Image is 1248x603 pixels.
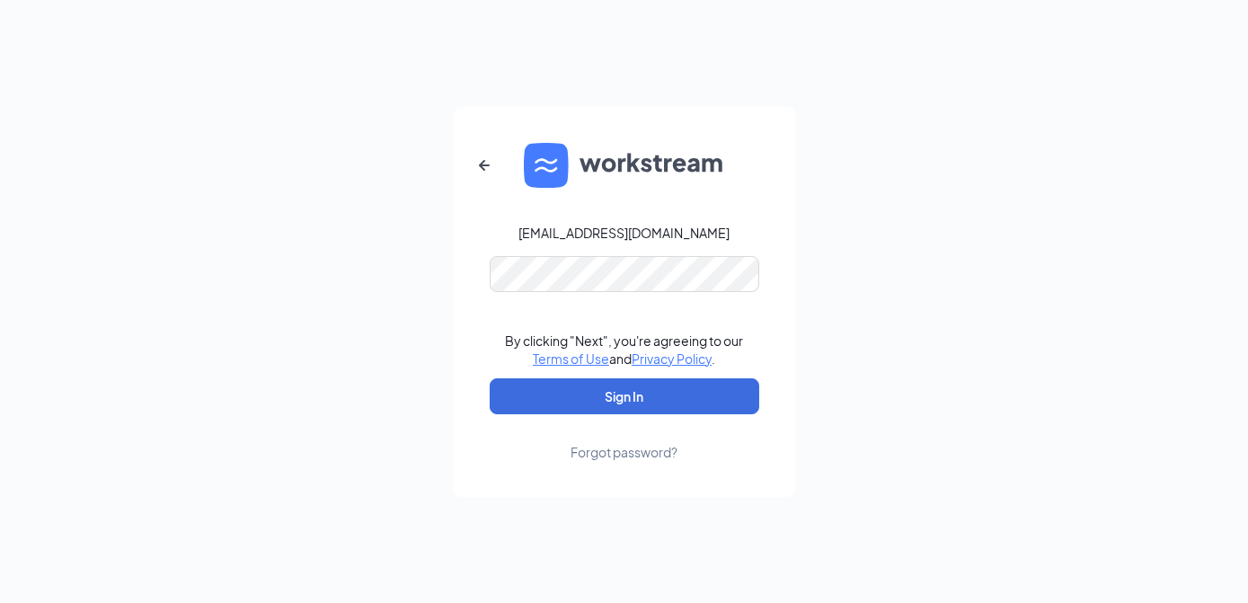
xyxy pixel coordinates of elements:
a: Forgot password? [571,414,677,461]
div: [EMAIL_ADDRESS][DOMAIN_NAME] [518,224,730,242]
a: Privacy Policy [632,350,712,367]
button: Sign In [490,378,759,414]
div: Forgot password? [571,443,677,461]
svg: ArrowLeftNew [474,155,495,176]
button: ArrowLeftNew [463,144,506,187]
img: WS logo and Workstream text [524,143,725,188]
a: Terms of Use [533,350,609,367]
div: By clicking "Next", you're agreeing to our and . [505,332,743,368]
